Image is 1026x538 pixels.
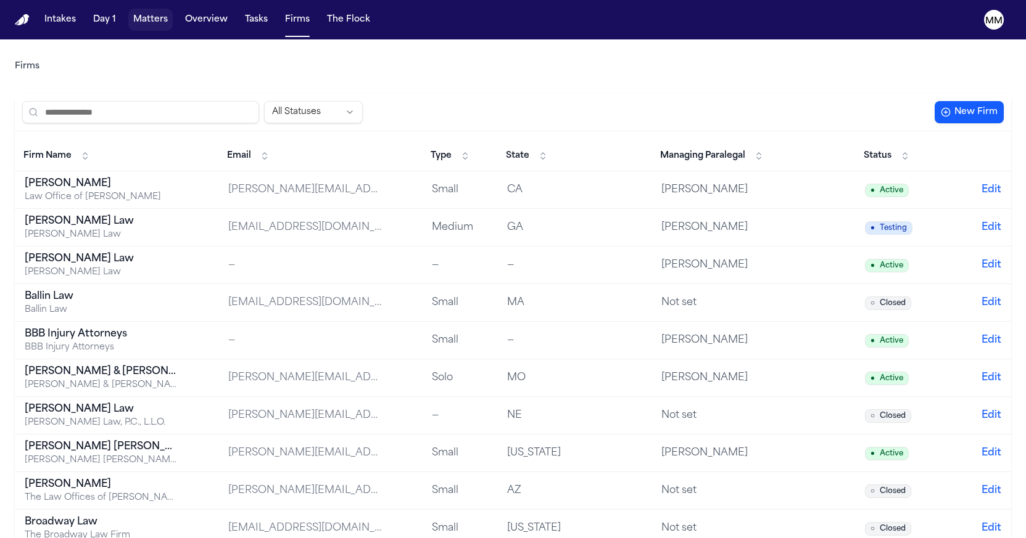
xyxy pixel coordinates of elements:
[23,150,72,162] span: Firm Name
[432,370,487,385] div: Solo
[982,182,1001,197] button: Edit
[507,370,641,385] div: MO
[982,258,1001,272] button: Edit
[865,447,909,460] span: Active
[507,220,641,235] div: GA
[431,150,452,162] span: Type
[661,521,816,536] div: Not set
[228,408,383,423] div: [PERSON_NAME][EMAIL_ADDRESS][PERSON_NAME][DOMAIN_NAME]
[424,146,476,166] button: Type
[17,146,96,166] button: Firm Name
[227,150,251,162] span: Email
[432,295,487,310] div: Small
[228,521,383,536] div: [EMAIL_ADDRESS][DOMAIN_NAME]
[654,146,770,166] button: Managing Paralegal
[935,101,1004,123] button: New Firm
[25,251,179,266] div: [PERSON_NAME] Law
[507,258,641,272] div: —
[432,483,487,498] div: Small
[871,449,875,459] span: ●
[982,333,1001,348] button: Edit
[322,9,375,31] a: The Flock
[228,182,383,197] div: [PERSON_NAME][EMAIL_ADDRESS][DOMAIN_NAME]
[15,14,30,26] a: Home
[25,379,179,391] div: [PERSON_NAME] & [PERSON_NAME] [US_STATE] Car Accident Lawyers
[15,60,39,73] a: Firms
[25,304,179,316] div: Ballin Law
[507,295,641,310] div: MA
[982,370,1001,385] button: Edit
[982,295,1001,310] button: Edit
[507,483,641,498] div: AZ
[432,333,487,348] div: Small
[871,486,875,496] span: ○
[871,261,875,271] span: ●
[25,289,179,304] div: Ballin Law
[507,408,641,423] div: NE
[661,258,816,272] div: [PERSON_NAME]
[982,446,1001,460] button: Edit
[871,411,875,421] span: ○
[228,370,383,385] div: [PERSON_NAME][EMAIL_ADDRESS][DOMAIN_NAME]
[871,524,875,534] span: ○
[661,220,816,235] div: [PERSON_NAME]
[660,150,745,162] span: Managing Paralegal
[25,492,179,504] div: The Law Offices of [PERSON_NAME], PLLC
[228,258,383,272] div: —
[25,176,179,191] div: [PERSON_NAME]
[15,60,39,73] nav: Breadcrumb
[432,220,487,235] div: Medium
[661,182,816,197] div: [PERSON_NAME]
[871,298,875,308] span: ○
[25,364,179,379] div: [PERSON_NAME] & [PERSON_NAME]
[25,402,179,417] div: [PERSON_NAME] Law
[500,146,554,166] button: State
[25,229,179,241] div: [PERSON_NAME] Law
[864,150,892,162] span: Status
[228,295,383,310] div: [EMAIL_ADDRESS][DOMAIN_NAME]
[228,333,383,348] div: —
[506,150,529,162] span: State
[865,334,909,348] span: Active
[88,9,121,31] button: Day 1
[865,484,911,498] span: Closed
[661,408,816,423] div: Not set
[982,521,1001,536] button: Edit
[432,182,487,197] div: Small
[432,258,487,272] div: —
[507,333,641,348] div: —
[25,477,179,492] div: [PERSON_NAME]
[221,146,276,166] button: Email
[871,336,875,346] span: ●
[25,454,179,467] div: [PERSON_NAME] [PERSON_NAME] Trial Attorneys
[982,220,1001,235] button: Edit
[25,266,179,279] div: [PERSON_NAME] Law
[661,446,816,460] div: [PERSON_NAME]
[25,327,179,341] div: BBB Injury Attorneys
[871,373,875,383] span: ●
[661,370,816,385] div: [PERSON_NAME]
[432,446,487,460] div: Small
[507,446,641,460] div: [US_STATE]
[25,417,179,429] div: [PERSON_NAME] Law, P.C., L.L.O.
[128,9,173,31] button: Matters
[25,515,179,529] div: Broadway Law
[25,214,179,229] div: [PERSON_NAME] Law
[15,14,30,26] img: Finch Logo
[865,409,911,423] span: Closed
[180,9,233,31] button: Overview
[865,522,911,536] span: Closed
[240,9,273,31] button: Tasks
[865,259,909,272] span: Active
[25,191,179,203] div: Law Office of [PERSON_NAME]
[280,9,315,31] button: Firms
[982,408,1001,423] button: Edit
[25,439,179,454] div: [PERSON_NAME] [PERSON_NAME]
[865,184,909,197] span: Active
[661,483,816,498] div: Not set
[865,296,911,310] span: Closed
[865,372,909,385] span: Active
[432,408,487,423] div: —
